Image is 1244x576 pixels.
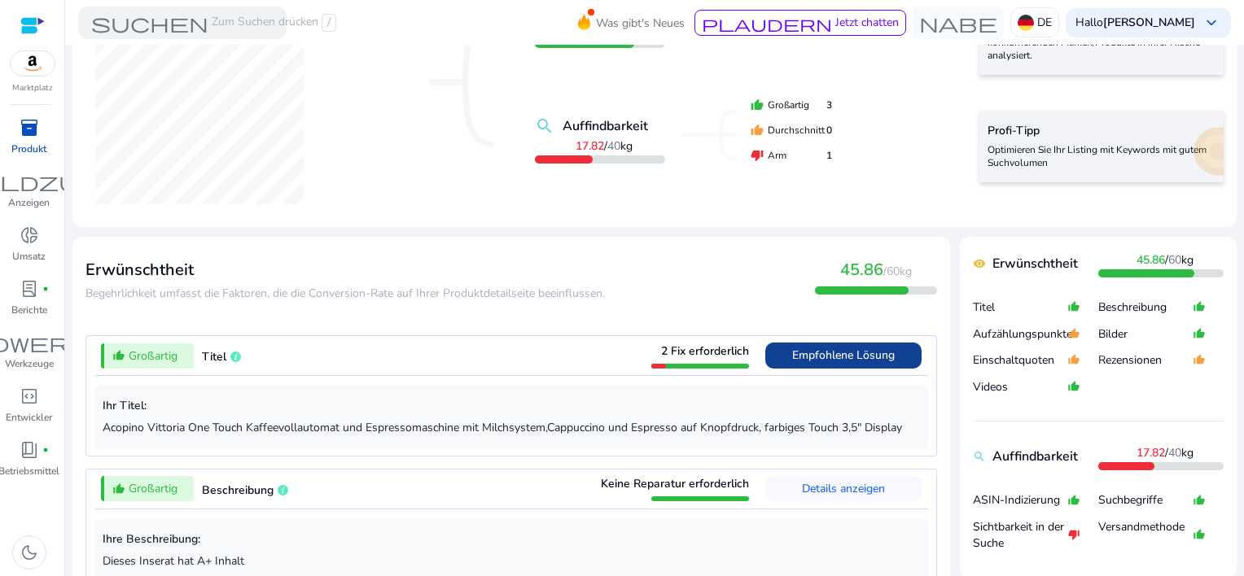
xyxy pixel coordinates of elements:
span: book_4 [20,440,39,460]
span: / kg [1137,445,1194,460]
b: 17.82 [1137,445,1165,460]
mat-icon: thumb_up [751,98,764,111]
span: inventory_2 [20,118,39,137]
p: Dieses Inserat hat A+ Inhalt [103,552,920,569]
span: plaudern [702,15,832,32]
span: kg [840,264,912,279]
h5: Ihr Titel: [103,399,920,413]
font: Großartig [768,98,809,112]
button: plaudernJetzt chatten [694,10,906,36]
mat-icon: thumb_up_alt [1067,294,1080,321]
p: Hallo [1075,17,1195,28]
p: Umsatz [12,249,46,264]
p: Berichte [11,303,47,317]
h3: Erwünschtheit [85,260,605,280]
b: 17.82 [576,138,604,154]
p: Versandmethode [1098,519,1193,552]
mat-icon: thumb_up_alt [112,482,125,495]
p: Aufzählungspunkte [973,326,1067,343]
p: Videos [973,379,1067,395]
h5: Ihre Beschreibung: [103,533,920,547]
p: Werkzeuge [5,356,54,371]
b: Auffindbarkeit [563,116,648,136]
img: de.svg [1018,15,1034,31]
span: Empfohlene Lösung [792,347,895,363]
span: 1 [826,148,832,163]
span: Großartig [129,347,177,364]
span: 60 [1168,252,1181,268]
p: Entwickler [6,410,52,425]
mat-icon: thumb_up_alt [1193,294,1206,321]
h5: Profi-Tipp [988,124,1216,138]
span: fiber_manual_record [42,447,49,453]
mat-icon: thumb_up_alt [1193,347,1206,373]
mat-icon: remove_red_eye [973,257,986,270]
span: Jetzt chatten [835,15,899,30]
b: Auffindbarkeit [992,447,1078,466]
span: 3 [826,98,832,112]
p: ASIN-Indizierung [973,492,1067,508]
span: Großartig [129,480,177,497]
span: donut_small [20,225,39,245]
p: Sichtbarkeit in der Suche [973,519,1067,552]
img: amazon.svg [11,51,55,76]
p: Einschaltquoten [973,352,1067,369]
mat-icon: thumb_down [751,149,764,162]
mat-icon: thumb_up_alt [1193,321,1206,347]
span: suchen [91,13,208,33]
mat-icon: thumb_up_alt [1067,487,1080,513]
span: Begehrlichkeit umfasst die Faktoren, die die Conversion-Rate auf Ihrer Produktdetailseite beeinfl... [85,286,605,301]
span: fiber_manual_record [42,286,49,292]
b: Erwünschtheit [992,254,1078,273]
mat-icon: thumb_down_alt [1067,513,1080,556]
span: Beschreibung [202,482,274,498]
span: lab_profile [20,279,39,299]
span: / kg [576,138,633,154]
p: Optimieren Sie Ihr Listing mit Keywords mit gutem Suchvolumen [988,143,1216,169]
mat-icon: thumb_up_alt [1067,347,1080,373]
p: Acopino Vittoria One Touch Kaffeevollautomat und Espressomaschine mit Milchsystem,Cappuccino und ... [103,419,920,436]
font: Durchschnitt [768,123,825,137]
span: 40 [1168,445,1181,460]
p: DE [1037,8,1052,37]
span: 0 [826,123,832,137]
p: Beschreibung [1098,299,1193,316]
p: Rezensionen [1098,352,1193,369]
span: / [322,14,336,32]
p: Marktplatz [12,82,53,94]
span: / kg [1137,252,1194,268]
mat-icon: search [535,116,554,136]
span: Titel [202,349,226,364]
p: Anzeigen [8,195,50,210]
b: [PERSON_NAME] [1103,15,1195,30]
span: Was gibt's Neues [596,9,685,37]
mat-icon: thumb_up_alt [1193,513,1206,556]
span: keyboard_arrow_down [1202,13,1221,33]
span: 45.86 [840,259,883,281]
span: code_blocks [20,386,39,406]
span: 40 [607,138,620,154]
span: Details anzeigen [802,481,885,496]
p: Bilder [1098,326,1193,343]
mat-icon: thumb_up_alt [112,349,125,362]
mat-icon: search [973,450,986,463]
span: 2 Fix erforderlich [661,343,749,359]
mat-icon: thumb_up_alt [1067,373,1080,400]
button: Nabe [913,7,1004,39]
mat-icon: thumb_up_alt [1193,487,1206,513]
font: Arm [768,148,786,163]
p: Produkt [11,142,46,156]
span: dark_mode [20,543,39,562]
mat-icon: thumb_up_alt [1067,321,1080,347]
b: 45.86 [1137,252,1165,268]
span: /60 [883,264,900,279]
p: Titel [973,299,1067,316]
p: Suchbegriffe [1098,492,1193,508]
span: Nabe [919,13,997,33]
button: Empfohlene Lösung [765,343,922,369]
font: Zum Suchen drücken [212,14,318,32]
mat-icon: thumb_up [751,124,764,137]
button: Details anzeigen [765,476,922,502]
span: Keine Reparatur erforderlich [601,476,749,491]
